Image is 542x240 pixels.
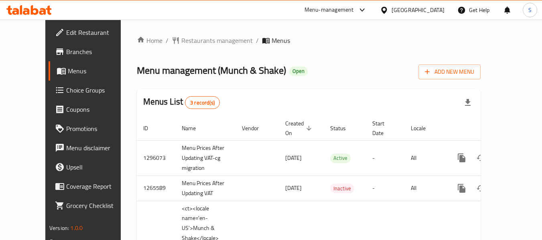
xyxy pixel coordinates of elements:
button: Add New Menu [418,65,481,79]
span: Choice Groups [66,85,130,95]
a: Restaurants management [172,36,253,45]
button: more [452,148,471,167]
td: All [404,175,446,201]
div: Total records count [185,96,220,109]
span: Coupons [66,105,130,114]
span: Coverage Report [66,182,130,191]
td: Menu Prices After Updating VAT-cg migration [175,140,235,175]
span: Upsell [66,162,130,172]
a: Branches [49,42,136,61]
button: more [452,179,471,198]
nav: breadcrumb [137,36,481,45]
button: Change Status [471,148,491,167]
a: Coupons [49,100,136,119]
td: 1265589 [137,175,175,201]
span: [DATE] [285,153,302,163]
li: / [166,36,168,45]
span: ID [143,123,158,133]
span: Open [289,68,308,75]
span: Add New Menu [425,67,474,77]
span: Grocery Checklist [66,201,130,210]
td: - [366,175,404,201]
td: All [404,140,446,175]
td: 1296073 [137,140,175,175]
a: Menus [49,61,136,81]
span: Start Date [372,119,395,138]
h2: Menus List [143,96,220,109]
span: Promotions [66,124,130,133]
div: [GEOGRAPHIC_DATA] [392,6,445,14]
span: 1.0.0 [70,223,83,233]
span: Status [330,123,356,133]
a: Grocery Checklist [49,196,136,215]
span: Version: [49,223,69,233]
span: S [528,6,532,14]
span: Name [182,123,206,133]
span: Locale [411,123,436,133]
div: Export file [458,93,477,112]
a: Edit Restaurant [49,23,136,42]
span: Menu management ( Munch & Shake ) [137,61,286,79]
span: Menus [68,66,130,76]
span: Menu disclaimer [66,143,130,153]
li: / [256,36,259,45]
span: Restaurants management [181,36,253,45]
td: Menu Prices After Updating VAT [175,175,235,201]
a: Home [137,36,162,45]
span: Created On [285,119,314,138]
span: Branches [66,47,130,56]
span: Inactive [330,184,354,193]
button: Change Status [471,179,491,198]
td: - [366,140,404,175]
div: Open [289,67,308,76]
span: Active [330,153,351,163]
a: Upsell [49,157,136,177]
th: Actions [446,116,536,141]
div: Menu-management [304,5,354,15]
span: Vendor [242,123,269,133]
span: Menus [272,36,290,45]
span: [DATE] [285,183,302,193]
a: Menu disclaimer [49,138,136,157]
a: Promotions [49,119,136,138]
a: Choice Groups [49,81,136,100]
a: Coverage Report [49,177,136,196]
span: Edit Restaurant [66,28,130,37]
span: 3 record(s) [185,99,219,107]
